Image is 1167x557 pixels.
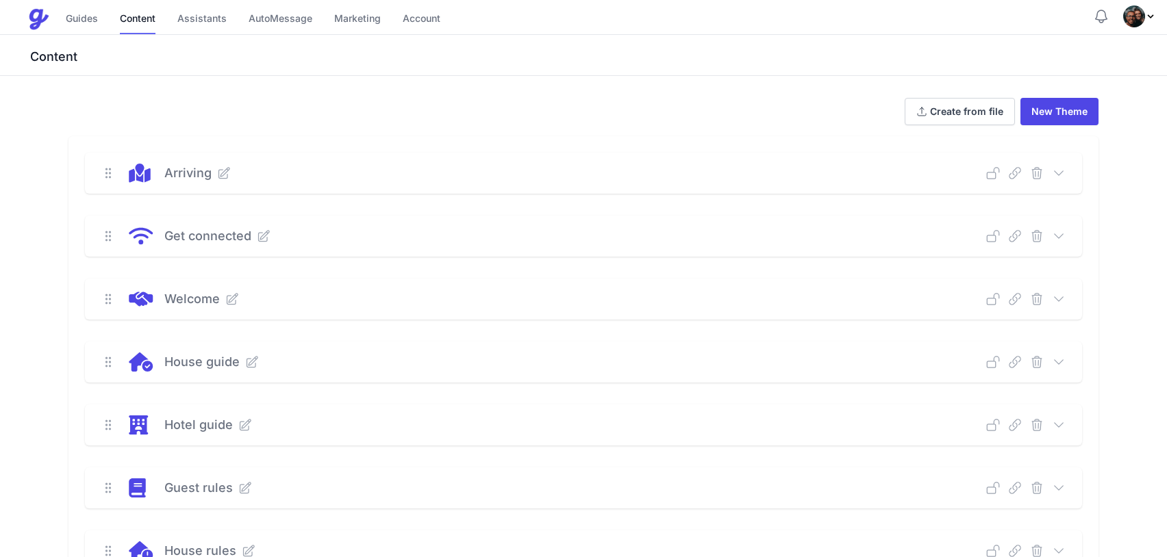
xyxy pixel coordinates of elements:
[1123,5,1145,27] img: 3idsofojyu6u6j06bz8rmhlghd5i
[164,478,233,497] p: Guest rules
[1020,98,1099,125] a: New Theme
[403,5,440,34] a: Account
[164,289,220,309] p: Welcome
[164,352,240,372] p: House guide
[164,415,233,435] p: Hotel guide
[1123,5,1156,27] div: Profile Menu
[27,8,49,30] img: Guestive Guides
[249,5,312,34] a: AutoMessage
[334,5,381,34] a: Marketing
[164,164,212,183] p: Arriving
[1093,8,1109,25] button: Notifications
[905,98,1015,125] a: Create from file
[177,5,227,34] a: Assistants
[164,226,251,246] p: Get connected
[27,49,1167,65] h3: Content
[120,5,155,34] a: Content
[66,5,98,34] a: Guides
